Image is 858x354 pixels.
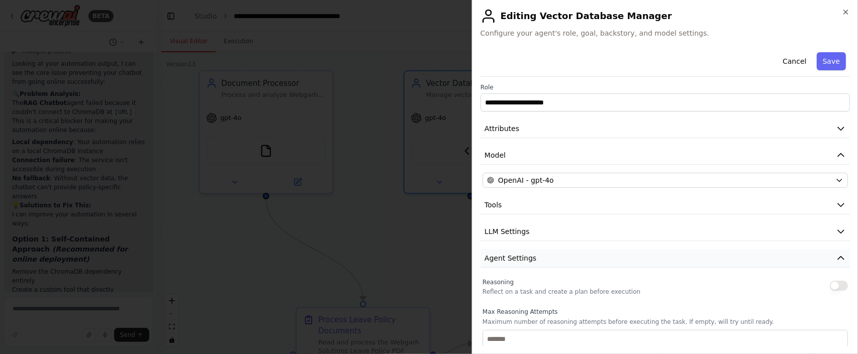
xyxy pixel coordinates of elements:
[481,222,850,241] button: LLM Settings
[483,308,848,316] label: Max Reasoning Attempts
[481,146,850,165] button: Model
[483,173,848,188] button: OpenAI - gpt-4o
[481,196,850,214] button: Tools
[498,175,554,185] span: OpenAI - gpt-4o
[485,124,519,134] span: Attributes
[777,52,812,70] button: Cancel
[481,28,850,38] span: Configure your agent's role, goal, backstory, and model settings.
[481,8,850,24] h2: Editing Vector Database Manager
[481,83,850,91] label: Role
[483,318,848,326] p: Maximum number of reasoning attempts before executing the task. If empty, will try until ready.
[483,288,640,296] p: Reflect on a task and create a plan before execution
[483,279,514,286] span: Reasoning
[485,150,506,160] span: Model
[485,253,536,263] span: Agent Settings
[481,249,850,268] button: Agent Settings
[817,52,846,70] button: Save
[485,200,502,210] span: Tools
[485,226,530,237] span: LLM Settings
[481,120,850,138] button: Attributes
